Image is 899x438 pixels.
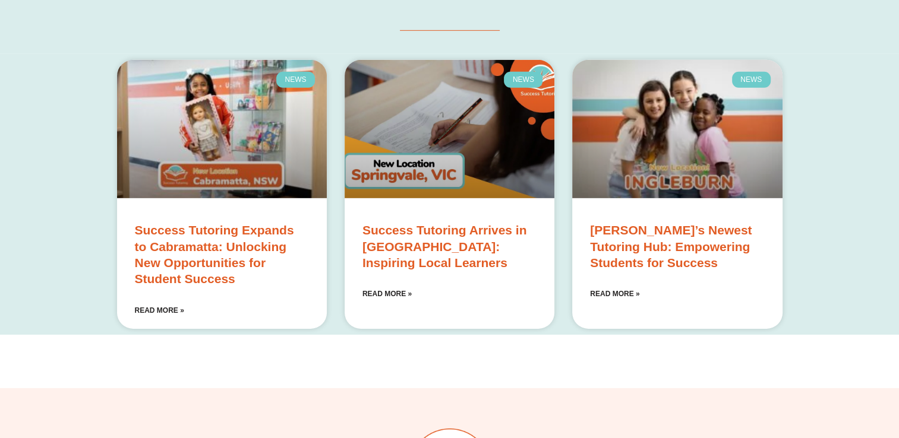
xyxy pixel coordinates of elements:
[135,304,184,317] a: Read more about Success Tutoring Expands to Cabramatta: Unlocking New Opportunities for Student S...
[362,223,527,269] a: Success Tutoring Arrives in [GEOGRAPHIC_DATA]: Inspiring Local Learners
[840,381,899,438] iframe: Chat Widget
[590,223,752,269] a: [PERSON_NAME]’s Newest Tutoring Hub: Empowering Students for Success
[276,72,315,87] div: News
[135,223,294,285] a: Success Tutoring Expands to Cabramatta: Unlocking New Opportunities for Student Success
[590,287,639,300] a: Read more about Ingleburn’s Newest Tutoring Hub: Empowering Students for Success
[362,287,412,300] a: Read more about Success Tutoring Arrives in Springvale: Inspiring Local Learners
[504,72,542,87] div: News
[732,72,771,87] div: News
